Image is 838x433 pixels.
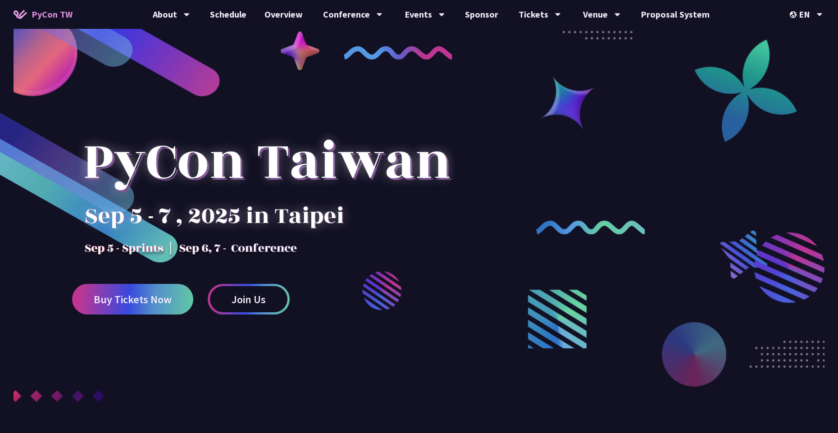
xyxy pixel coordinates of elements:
[208,284,290,314] a: Join Us
[344,46,453,59] img: curly-1.ebdbada.png
[232,294,266,305] span: Join Us
[536,220,645,234] img: curly-2.e802c9f.png
[32,8,73,21] span: PyCon TW
[5,3,82,26] a: PyCon TW
[72,284,193,314] a: Buy Tickets Now
[14,10,27,19] img: Home icon of PyCon TW 2025
[790,11,799,18] img: Locale Icon
[94,294,172,305] span: Buy Tickets Now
